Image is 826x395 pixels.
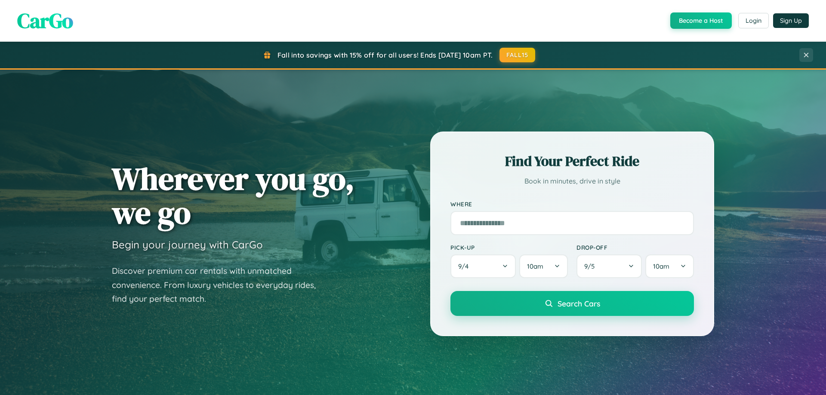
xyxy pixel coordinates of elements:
[584,262,599,270] span: 9 / 5
[653,262,669,270] span: 10am
[670,12,732,29] button: Become a Host
[277,51,493,59] span: Fall into savings with 15% off for all users! Ends [DATE] 10am PT.
[499,48,536,62] button: FALL15
[527,262,543,270] span: 10am
[558,299,600,308] span: Search Cars
[450,291,694,316] button: Search Cars
[112,162,354,230] h1: Wherever you go, we go
[112,238,263,251] h3: Begin your journey with CarGo
[450,200,694,208] label: Where
[576,254,642,278] button: 9/5
[450,175,694,187] p: Book in minutes, drive in style
[458,262,473,270] span: 9 / 4
[738,13,769,28] button: Login
[450,254,516,278] button: 9/4
[576,244,694,251] label: Drop-off
[773,13,809,28] button: Sign Up
[519,254,568,278] button: 10am
[645,254,694,278] button: 10am
[450,244,568,251] label: Pick-up
[17,6,73,35] span: CarGo
[450,152,694,171] h2: Find Your Perfect Ride
[112,264,327,306] p: Discover premium car rentals with unmatched convenience. From luxury vehicles to everyday rides, ...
